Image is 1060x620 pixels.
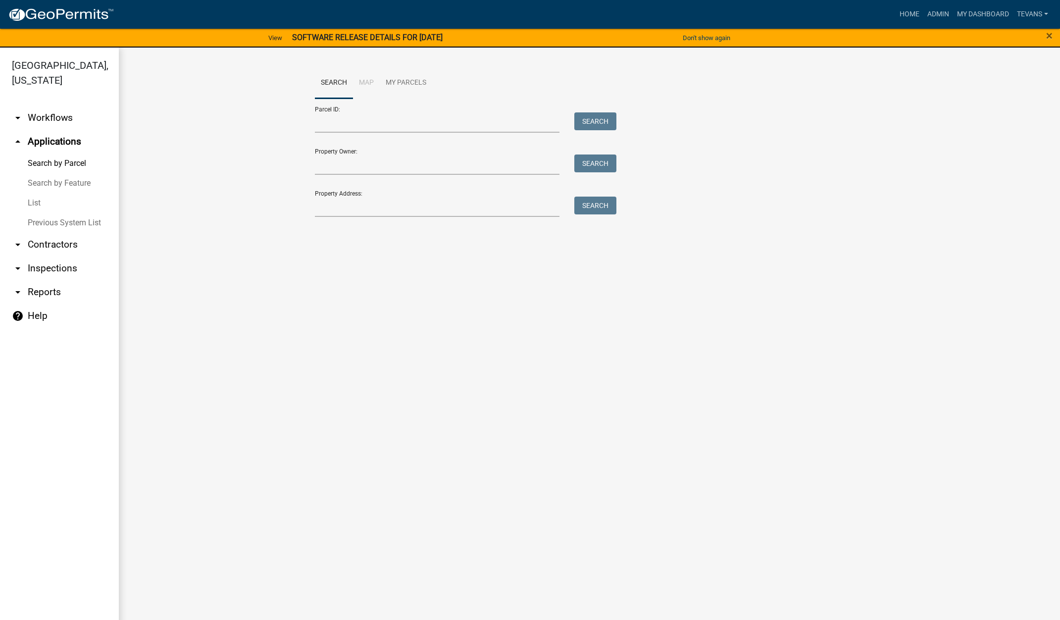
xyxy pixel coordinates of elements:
i: arrow_drop_down [12,262,24,274]
i: arrow_drop_down [12,112,24,124]
i: arrow_drop_down [12,239,24,251]
button: Search [574,112,616,130]
strong: SOFTWARE RELEASE DETAILS FOR [DATE] [292,33,443,42]
button: Search [574,155,616,172]
button: Search [574,197,616,214]
i: arrow_drop_up [12,136,24,148]
a: tevans [1013,5,1052,24]
a: Search [315,67,353,99]
i: help [12,310,24,322]
i: arrow_drop_down [12,286,24,298]
a: Home [896,5,923,24]
button: Close [1046,30,1053,42]
a: My Parcels [380,67,432,99]
a: View [264,30,286,46]
button: Don't show again [679,30,734,46]
a: My Dashboard [953,5,1013,24]
span: × [1046,29,1053,43]
a: Admin [923,5,953,24]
